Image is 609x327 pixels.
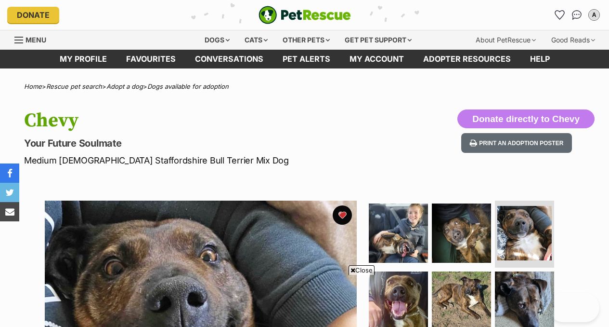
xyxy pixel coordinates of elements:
[276,30,337,50] div: Other pets
[569,7,584,23] a: Conversations
[273,50,340,68] a: Pet alerts
[552,7,567,23] a: Favourites
[340,50,414,68] a: My account
[544,30,602,50] div: Good Reads
[259,6,351,24] img: logo-e224e6f780fb5917bec1dbf3a21bbac754714ae5b6737aabdf751b685950b380.svg
[432,204,491,263] img: Photo of Chevy
[349,265,375,275] span: Close
[369,204,428,263] img: Photo of Chevy
[589,10,599,20] div: A
[117,50,185,68] a: Favourites
[572,10,582,20] img: chat-41dd97257d64d25036548639549fe6c8038ab92f7586957e7f3b1b290dea8141.svg
[106,82,143,90] a: Adopt a dog
[497,206,552,260] img: Photo of Chevy
[50,50,117,68] a: My profile
[24,154,372,167] p: Medium [DEMOGRAPHIC_DATA] Staffordshire Bull Terrier Mix Dog
[24,109,372,132] h1: Chevy
[26,36,46,44] span: Menu
[24,82,42,90] a: Home
[7,7,59,23] a: Donate
[259,6,351,24] a: PetRescue
[46,82,102,90] a: Rescue pet search
[130,279,480,322] iframe: Advertisement
[24,136,372,150] p: Your Future Soulmate
[549,293,599,322] iframe: Help Scout Beacon - Open
[198,30,236,50] div: Dogs
[520,50,559,68] a: Help
[586,7,602,23] button: My account
[333,205,352,225] button: favourite
[552,7,602,23] ul: Account quick links
[457,109,595,129] button: Donate directly to Chevy
[14,30,53,48] a: Menu
[338,30,418,50] div: Get pet support
[469,30,543,50] div: About PetRescue
[185,50,273,68] a: conversations
[238,30,274,50] div: Cats
[461,133,572,153] button: Print an adoption poster
[414,50,520,68] a: Adopter resources
[147,82,229,90] a: Dogs available for adoption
